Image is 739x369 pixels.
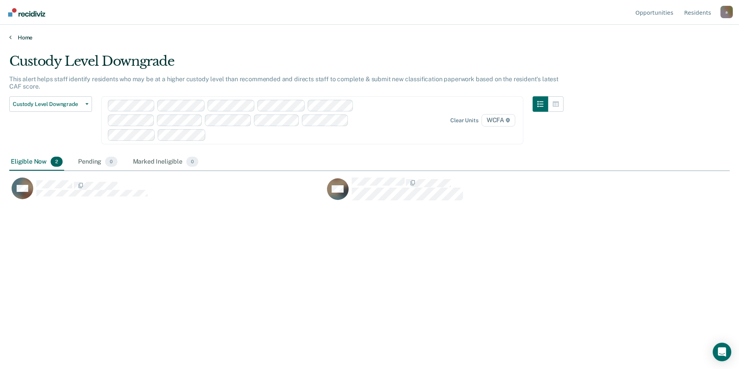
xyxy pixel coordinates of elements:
div: CaseloadOpportunityCell-00558547 [325,177,640,208]
div: Custody Level Downgrade [9,53,564,75]
div: Pending0 [77,154,119,171]
div: CaseloadOpportunityCell-00515854 [9,177,325,208]
div: Open Intercom Messenger [713,343,731,361]
span: 2 [51,157,63,167]
div: Marked Ineligible0 [131,154,200,171]
div: Clear units [450,117,478,124]
button: Custody Level Downgrade [9,96,92,112]
p: This alert helps staff identify residents who may be at a higher custody level than recommended a... [9,75,559,90]
img: Recidiviz [8,8,45,17]
span: Custody Level Downgrade [13,101,82,108]
span: 0 [186,157,198,167]
div: a [720,6,733,18]
span: 0 [105,157,117,167]
span: WCFA [482,114,515,126]
div: Eligible Now2 [9,154,64,171]
a: Home [9,34,730,41]
button: Profile dropdown button [720,6,733,18]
